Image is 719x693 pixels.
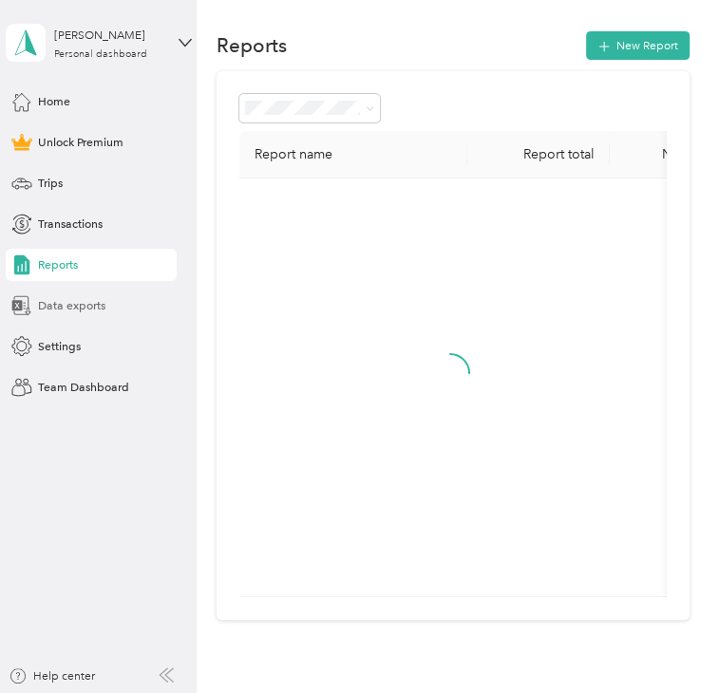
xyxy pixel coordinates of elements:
[38,215,103,233] span: Transactions
[38,93,70,110] span: Home
[613,587,719,693] iframe: Everlance-gr Chat Button Frame
[239,131,467,178] th: Report name
[586,31,690,60] button: New Report
[38,338,81,355] span: Settings
[38,379,129,396] span: Team Dashboard
[38,256,78,273] span: Reports
[38,175,63,192] span: Trips
[9,667,95,684] button: Help center
[54,49,147,60] div: Personal dashboard
[217,37,287,54] h1: Reports
[467,131,610,178] th: Report total
[38,134,123,151] span: Unlock Premium
[38,297,105,314] span: Data exports
[54,27,173,44] div: [PERSON_NAME]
